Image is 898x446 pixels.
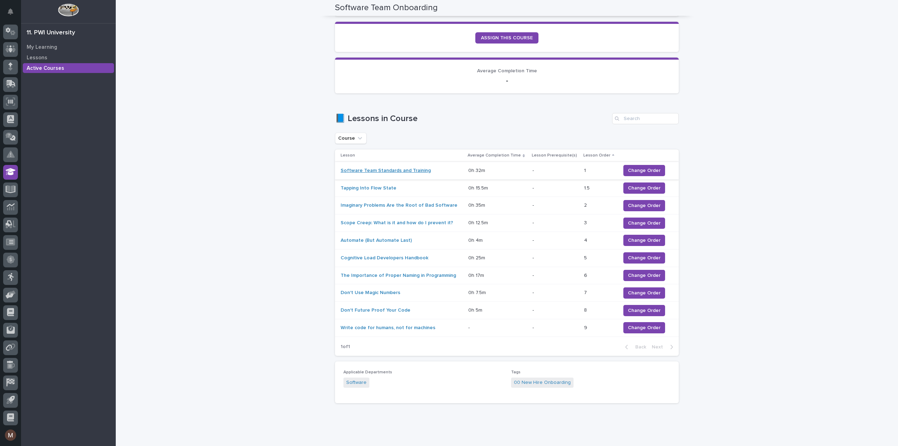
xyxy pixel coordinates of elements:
[468,219,489,226] p: 0h 12.5m
[21,52,116,63] a: Lessons
[335,284,679,302] tr: Don't Use Magic Numbers 0h 7.5m0h 7.5m -77 Change Order
[21,63,116,73] a: Active Courses
[346,379,367,386] a: Software
[532,255,578,261] p: -
[532,202,578,208] p: -
[335,249,679,267] tr: Cognitive Load Developers Handbook 0h 25m0h 25m -55 Change Order
[335,338,356,355] p: 1 of 1
[341,220,453,226] a: Scope Creep: What is it and how do I prevent it?
[623,252,665,264] button: Change Order
[341,168,431,174] a: Software Team Standards and Training
[511,370,521,374] span: Tags
[27,44,57,51] p: My Learning
[623,200,665,211] button: Change Order
[532,238,578,244] p: -
[335,319,679,337] tr: Write code for humans, not for machines -- -99 Change Order
[341,307,410,313] a: Don't Future Proof Your Code
[58,4,79,16] img: Workspace Logo
[341,152,355,159] p: Lesson
[532,168,578,174] p: -
[623,165,665,176] button: Change Order
[532,185,578,191] p: -
[343,370,392,374] span: Applicable Departments
[468,201,487,208] p: 0h 35m
[532,220,578,226] p: -
[584,201,588,208] p: 2
[335,3,438,13] h2: Software Team Onboarding
[628,324,661,331] span: Change Order
[27,29,75,37] div: 11. PWI University
[481,35,533,40] span: ASSIGN THIS COURSE
[341,290,400,296] a: Don't Use Magic Numbers
[468,236,484,244] p: 0h 4m
[631,345,646,350] span: Back
[584,324,589,331] p: 9
[335,133,367,144] button: Course
[584,306,588,313] p: 8
[341,255,428,261] a: Cognitive Load Developers Handbook
[468,254,487,261] p: 0h 25m
[583,152,610,159] p: Lesson Order
[341,273,456,279] a: The Importance of Proper Naming in Programming
[584,184,591,191] p: 1.5
[628,237,661,244] span: Change Order
[623,322,665,333] button: Change Order
[468,324,471,331] p: -
[335,302,679,319] tr: Don't Future Proof Your Code 0h 5m0h 5m -88 Change Order
[584,166,587,174] p: 1
[619,344,649,350] button: Back
[628,254,661,261] span: Change Order
[584,271,589,279] p: 6
[341,238,412,244] a: Automate (But Automate Last)
[584,288,588,296] p: 7
[628,167,661,174] span: Change Order
[652,345,667,350] span: Next
[623,305,665,316] button: Change Order
[27,55,47,61] p: Lessons
[532,307,578,313] p: -
[341,185,396,191] a: Tapping Into Flow State
[514,379,571,386] a: 00 New Hire Onboarding
[335,197,679,214] tr: Imaginary Problems Are the Root of Bad Software 0h 35m0h 35m -22 Change Order
[335,114,609,124] h1: 📘 Lessons in Course
[623,182,665,194] button: Change Order
[468,271,485,279] p: 0h 17m
[628,307,661,314] span: Change Order
[532,152,577,159] p: Lesson Prerequisite(s)
[584,254,588,261] p: 5
[628,185,661,192] span: Change Order
[468,288,487,296] p: 0h 7.5m
[341,325,435,331] a: Write code for humans, not for machines
[9,8,18,20] div: Notifications
[468,184,489,191] p: 0h 15.5m
[335,162,679,179] tr: Software Team Standards and Training 0h 32m0h 32m -11 Change Order
[468,166,487,174] p: 0h 32m
[477,68,537,73] span: Average Completion Time
[532,273,578,279] p: -
[628,220,661,227] span: Change Order
[623,218,665,229] button: Change Order
[584,236,589,244] p: 4
[27,65,64,72] p: Active Courses
[623,270,665,281] button: Change Order
[468,152,521,159] p: Average Completion Time
[341,202,457,208] a: Imaginary Problems Are the Root of Bad Software
[628,202,661,209] span: Change Order
[584,219,588,226] p: 3
[628,289,661,297] span: Change Order
[628,272,661,279] span: Change Order
[335,232,679,249] tr: Automate (But Automate Last) 0h 4m0h 4m -44 Change Order
[475,32,538,44] a: ASSIGN THIS COURSE
[343,76,670,85] p: -
[468,306,484,313] p: 0h 5m
[623,287,665,299] button: Change Order
[335,179,679,197] tr: Tapping Into Flow State 0h 15.5m0h 15.5m -1.51.5 Change Order
[649,344,679,350] button: Next
[532,325,578,331] p: -
[532,290,578,296] p: -
[612,113,679,124] input: Search
[335,214,679,232] tr: Scope Creep: What is it and how do I prevent it? 0h 12.5m0h 12.5m -33 Change Order
[3,4,18,19] button: Notifications
[21,42,116,52] a: My Learning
